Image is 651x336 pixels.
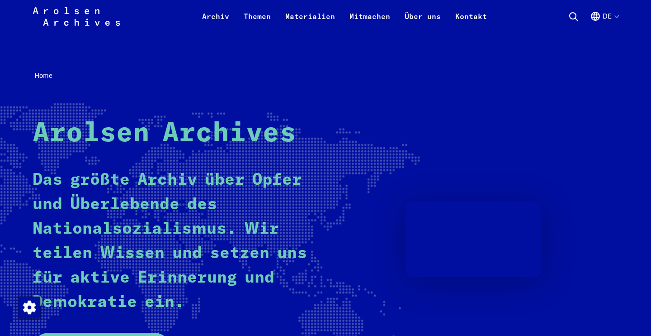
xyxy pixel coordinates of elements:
img: Zustimmung ändern [19,297,40,318]
a: Über uns [397,11,448,33]
a: Archiv [195,11,236,33]
button: Deutsch, Sprachauswahl [590,11,618,33]
a: Kontakt [448,11,494,33]
nav: Breadcrumb [33,69,618,83]
a: Mitmachen [342,11,397,33]
a: Themen [236,11,278,33]
p: Das größte Archiv über Opfer und Überlebende des Nationalsozialismus. Wir teilen Wissen und setze... [33,168,310,315]
span: Home [34,71,52,80]
nav: Primär [195,5,494,27]
a: Materialien [278,11,342,33]
strong: Arolsen Archives [33,120,296,147]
